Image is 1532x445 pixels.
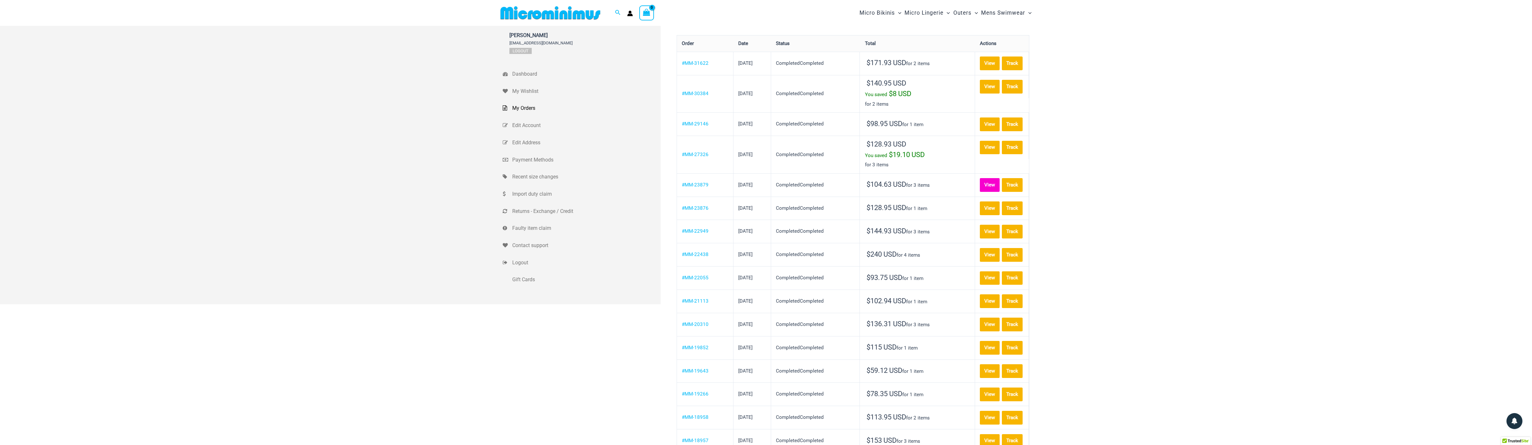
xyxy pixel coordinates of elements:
[682,252,709,257] a: View order number MM-22438
[867,250,870,258] span: $
[503,65,661,83] a: Dashboard
[980,57,1000,70] a: View order MM-31622
[738,60,753,66] time: [DATE]
[738,321,753,327] time: [DATE]
[860,406,975,429] td: for 2 items
[682,414,709,420] a: View order number MM-18958
[503,151,661,169] a: Payment Methods
[860,136,975,173] td: for 3 items
[503,185,661,203] a: Import duty claim
[776,41,790,46] span: Status
[1002,248,1023,262] a: Track order number MM-22438
[771,173,860,197] td: CompletedCompleted
[682,345,709,351] a: View order number MM-19852
[1002,271,1023,285] a: Track order number MM-22055
[980,364,1000,378] a: View order MM-19643
[682,321,709,327] a: View order number MM-20310
[503,254,661,271] a: Logout
[943,5,950,21] span: Menu Toggle
[867,413,870,421] span: $
[503,117,661,134] a: Edit Account
[1002,117,1023,131] a: Track order number MM-29146
[858,3,903,23] a: Micro BikinisMenu ToggleMenu Toggle
[865,89,970,100] div: You saved
[867,140,870,148] span: $
[682,275,709,281] a: View order number MM-22055
[867,204,906,212] span: 128.95 USD
[867,180,906,188] span: 104.63 USD
[980,341,1000,355] a: View order MM-19852
[512,275,659,284] span: Gift Cards
[1025,5,1032,21] span: Menu Toggle
[889,151,893,159] span: $
[738,205,753,211] time: [DATE]
[615,9,621,17] a: Search icon link
[860,5,895,21] span: Micro Bikinis
[860,52,975,75] td: for 2 items
[771,112,860,136] td: CompletedCompleted
[512,87,659,96] span: My Wishlist
[952,3,980,23] a: OutersMenu ToggleMenu Toggle
[1002,141,1023,155] a: Track order number MM-27326
[980,248,1000,262] a: View order MM-22438
[860,266,975,290] td: for 1 item
[860,313,975,336] td: for 3 items
[682,368,709,374] a: View order number MM-19643
[771,243,860,266] td: CompletedCompleted
[503,134,661,151] a: Edit Address
[509,32,573,38] span: [PERSON_NAME]
[972,5,978,21] span: Menu Toggle
[860,173,975,197] td: for 3 items
[867,250,897,258] span: 240 USD
[627,11,633,16] a: Account icon link
[860,290,975,313] td: for 1 item
[738,345,753,351] time: [DATE]
[980,141,1000,155] a: View order MM-27326
[860,382,975,406] td: for 1 item
[738,182,753,188] time: [DATE]
[867,436,897,444] span: 153 USD
[1002,294,1023,308] a: Track order number MM-21113
[503,168,661,185] a: Recent size changes
[682,182,709,188] a: View order number MM-23879
[738,41,748,46] span: Date
[860,336,975,359] td: for 1 item
[865,41,876,46] span: Total
[980,318,1000,331] a: View order MM-20310
[867,366,902,374] span: 59.12 USD
[980,225,1000,238] a: View order MM-22949
[771,382,860,406] td: CompletedCompleted
[860,112,975,136] td: for 1 item
[682,438,709,443] a: View order number MM-18957
[771,290,860,313] td: CompletedCompleted
[1002,318,1023,331] a: Track order number MM-20310
[738,228,753,234] time: [DATE]
[738,121,753,127] time: [DATE]
[512,121,659,130] span: Edit Account
[980,411,1000,425] a: View order MM-18958
[682,121,709,127] a: View order number MM-29146
[1002,225,1023,238] a: Track order number MM-22949
[903,3,951,23] a: Micro LingerieMenu ToggleMenu Toggle
[867,120,870,128] span: $
[682,391,709,397] a: View order number MM-19266
[771,220,860,243] td: CompletedCompleted
[738,275,753,281] time: [DATE]
[867,79,870,87] span: $
[1002,411,1023,425] a: Track order number MM-18958
[860,243,975,266] td: for 4 items
[889,151,925,159] span: 19.10 USD
[738,152,753,157] time: [DATE]
[860,197,975,220] td: for 1 item
[738,298,753,304] time: [DATE]
[867,320,906,328] span: 136.31 USD
[867,274,902,282] span: 93.75 USD
[512,258,659,268] span: Logout
[867,343,870,351] span: $
[682,152,709,157] a: View order number MM-27326
[682,228,709,234] a: View order number MM-22949
[867,343,897,351] span: 115 USD
[771,136,860,173] td: CompletedCompleted
[512,172,659,182] span: Recent size changes
[682,91,709,96] a: View order number MM-30384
